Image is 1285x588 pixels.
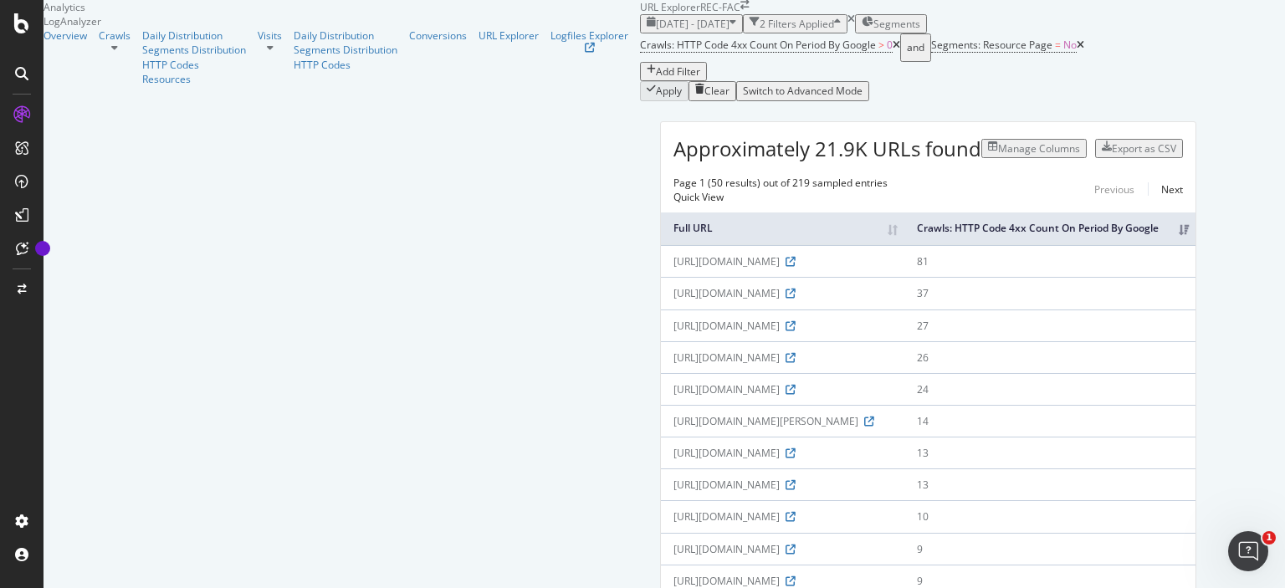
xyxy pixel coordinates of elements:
div: [URL][DOMAIN_NAME] [673,350,892,365]
div: [URL][DOMAIN_NAME] [673,509,892,524]
div: [URL][DOMAIN_NAME] [673,319,892,333]
iframe: Intercom live chat [1228,531,1268,571]
button: 2 Filters Applied [743,14,847,33]
span: > [878,38,884,52]
span: 0 [887,38,893,52]
div: Logfiles Explorer [550,28,628,43]
td: 13 [904,437,1195,468]
div: [URL][DOMAIN_NAME] [673,382,892,396]
td: 37 [904,277,1195,309]
a: HTTP Codes [142,58,246,72]
div: [URL][DOMAIN_NAME] [673,574,892,588]
button: Switch to Advanced Mode [736,81,869,100]
span: Quick View [673,190,724,204]
td: 9 [904,533,1195,565]
a: Segments Distribution [142,43,246,57]
span: No [1063,38,1077,52]
a: Overview [44,28,87,43]
div: [URL][DOMAIN_NAME] [673,446,892,460]
span: Segments: Resource Page [931,38,1052,52]
span: = [1055,38,1061,52]
a: HTTP Codes [294,58,397,72]
button: [DATE] - [DATE] [640,14,743,33]
div: Manage Columns [998,141,1080,156]
div: [URL][DOMAIN_NAME][PERSON_NAME] [673,414,892,428]
div: neutral label [673,190,724,204]
a: Crawls [99,28,131,43]
a: Logfiles Explorer [550,28,628,53]
div: and [907,36,924,59]
span: Crawls: HTTP Code 4xx Count On Period By Google [640,38,876,52]
th: Full URL: activate to sort column ascending [661,212,904,245]
button: Add Filter [640,62,707,81]
td: 24 [904,373,1195,405]
a: Daily Distribution [294,28,397,43]
button: and [900,33,931,62]
td: 26 [904,341,1195,373]
button: Export as CSV [1095,139,1183,158]
div: Switch to Advanced Mode [743,84,863,98]
td: 10 [904,500,1195,532]
span: Approximately 21.9K URLs found [673,135,981,163]
th: Crawls: HTTP Code 4xx Count On Period By Google: activate to sort column ascending [904,212,1195,245]
button: Manage Columns [981,139,1087,158]
div: [URL][DOMAIN_NAME] [673,286,892,300]
div: Clear [704,84,730,98]
a: Resources [142,72,246,86]
td: 27 [904,309,1195,341]
td: 13 [904,468,1195,500]
a: Conversions [409,28,467,43]
span: 1 [1262,531,1276,545]
button: Segments [855,14,927,33]
button: Clear [689,81,736,100]
div: 2 Filters Applied [760,17,834,31]
td: 14 [904,405,1195,437]
td: 81 [904,245,1195,277]
div: Export as CSV [1112,141,1176,156]
span: Segments [873,17,920,31]
div: Tooltip anchor [35,241,50,256]
div: [URL][DOMAIN_NAME] [673,478,892,492]
div: Add Filter [656,64,700,79]
div: Page 1 (50 results) out of 219 sampled entries [673,176,888,190]
a: Daily Distribution [142,28,246,43]
div: times [847,14,855,24]
a: Visits [258,28,282,43]
div: Apply [656,84,682,98]
a: Segments Distribution [294,43,397,57]
button: Apply [640,81,689,100]
div: [URL][DOMAIN_NAME] [673,254,892,268]
div: [URL][DOMAIN_NAME] [673,542,892,556]
a: Next [1148,177,1183,202]
div: LogAnalyzer [44,14,640,28]
span: [DATE] - [DATE] [656,17,730,31]
a: URL Explorer [479,28,539,43]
